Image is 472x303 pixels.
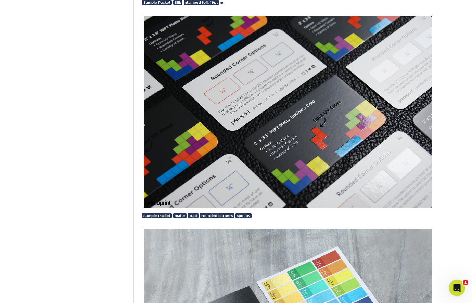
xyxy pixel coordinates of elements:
[449,280,465,296] iframe: Intercom live chat
[185,0,218,4] span: stamped foil. 19pt
[201,214,233,218] span: rounded corners
[188,213,199,218] a: 16pt
[235,213,252,218] a: spot uv
[237,214,250,218] span: spot uv
[143,0,170,4] span: Sample Packet
[142,213,172,218] a: Sample Packet
[200,213,234,218] a: rounded corners
[189,214,197,218] span: 16pt
[143,214,170,218] span: Sample Packet
[175,214,185,218] span: matte
[175,0,181,4] span: Silk
[463,280,468,285] span: 1
[142,14,433,209] img: 16pt Matte Business card with Spot UV Gloss
[173,213,187,218] a: matte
